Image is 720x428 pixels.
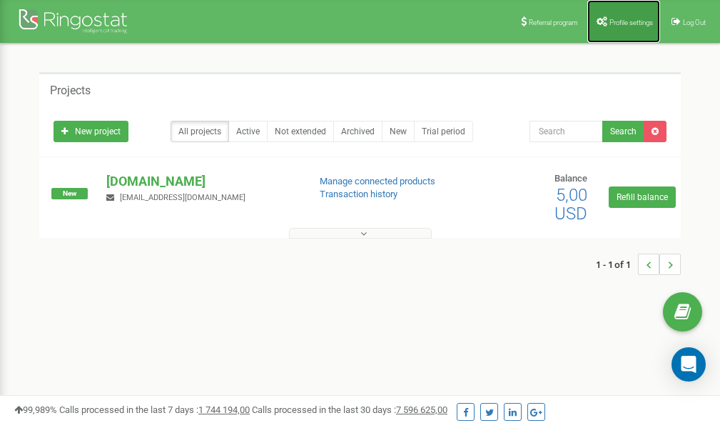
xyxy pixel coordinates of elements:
[228,121,268,142] a: Active
[529,121,603,142] input: Search
[602,121,644,142] button: Search
[14,404,57,415] span: 99,989%
[382,121,415,142] a: New
[414,121,473,142] a: Trial period
[51,188,88,199] span: New
[59,404,250,415] span: Calls processed in the last 7 days :
[252,404,447,415] span: Calls processed in the last 30 days :
[596,239,681,289] nav: ...
[320,189,397,199] a: Transaction history
[50,84,91,97] h5: Projects
[683,19,706,26] span: Log Out
[171,121,229,142] a: All projects
[609,186,676,208] a: Refill balance
[596,254,638,275] span: 1 - 1 of 1
[267,121,334,142] a: Not extended
[54,121,128,142] a: New project
[333,121,382,142] a: Archived
[396,404,447,415] u: 7 596 625,00
[120,193,245,202] span: [EMAIL_ADDRESS][DOMAIN_NAME]
[529,19,578,26] span: Referral program
[198,404,250,415] u: 1 744 194,00
[609,19,653,26] span: Profile settings
[106,172,296,191] p: [DOMAIN_NAME]
[554,173,587,184] span: Balance
[671,347,706,382] div: Open Intercom Messenger
[320,176,435,186] a: Manage connected products
[554,185,587,224] span: 5,00 USD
